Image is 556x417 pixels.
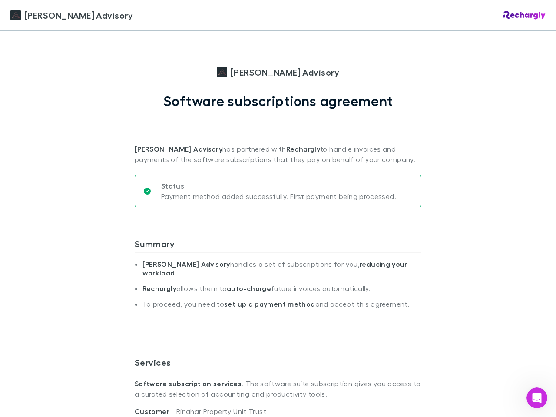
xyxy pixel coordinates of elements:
[227,284,271,293] strong: auto-charge
[176,407,266,415] span: Rinahar Property Unit Trust
[161,191,396,202] p: Payment method added successfully. First payment being processed.
[135,238,421,252] h3: Summary
[142,260,230,268] strong: [PERSON_NAME] Advisory
[217,67,227,77] img: Liston Newton Advisory's Logo
[135,407,176,416] span: Customer
[163,93,393,109] h1: Software subscriptions agreement
[142,284,421,300] li: allows them to future invoices automatically.
[231,66,339,79] span: [PERSON_NAME] Advisory
[286,145,320,153] strong: Rechargly
[135,109,421,165] p: has partnered with to handle invoices and payments of the software subscriptions that they pay on...
[142,260,407,277] strong: reducing your workload
[161,181,396,191] p: Status
[526,387,547,408] iframe: Intercom live chat
[142,300,421,315] li: To proceed, you need to and accept this agreement.
[135,357,421,371] h3: Services
[10,10,21,20] img: Liston Newton Advisory's Logo
[142,284,176,293] strong: Rechargly
[142,260,421,284] li: handles a set of subscriptions for you, .
[135,145,222,153] strong: [PERSON_NAME] Advisory
[135,379,242,388] strong: Software subscription services
[224,300,315,308] strong: set up a payment method
[24,9,133,22] span: [PERSON_NAME] Advisory
[135,371,421,406] p: . The software suite subscription gives you access to a curated selection of accounting and produ...
[503,11,546,20] img: Rechargly Logo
